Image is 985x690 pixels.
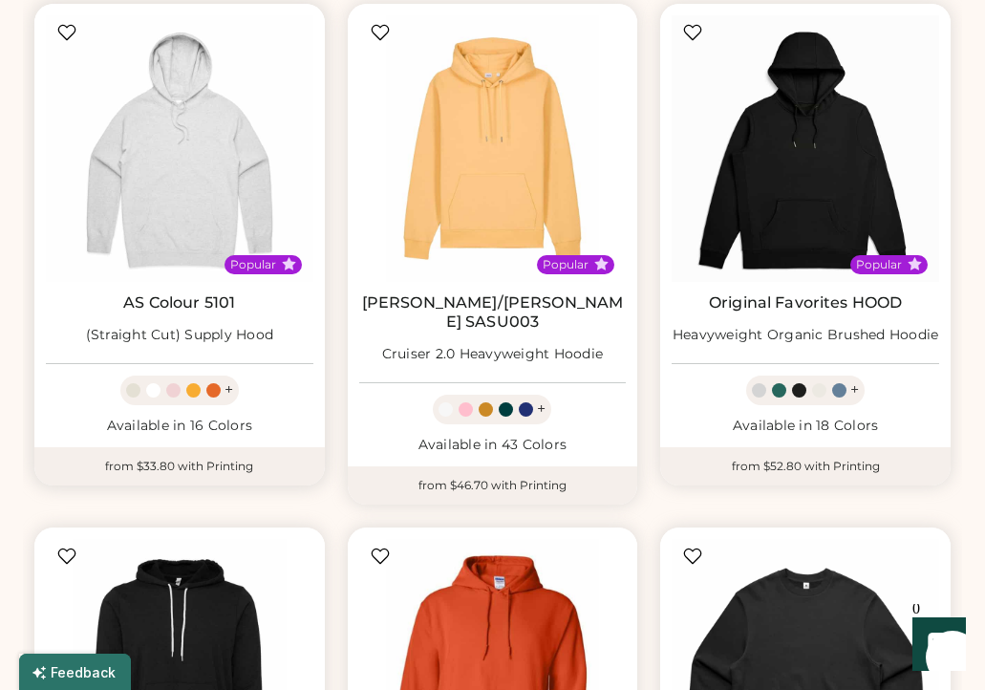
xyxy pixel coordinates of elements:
img: Original Favorites HOOD Heavyweight Organic Brushed Hoodie [672,15,939,283]
iframe: Front Chat [894,604,976,686]
a: Original Favorites HOOD [709,293,902,313]
div: Cruiser 2.0 Heavyweight Hoodie [382,345,604,364]
div: (Straight Cut) Supply Hood [86,326,274,345]
div: from $46.70 with Printing [348,466,638,505]
div: from $52.80 with Printing [660,447,951,485]
div: Available in 16 Colors [46,417,313,436]
div: Available in 18 Colors [672,417,939,436]
div: + [850,379,859,400]
div: Popular [230,257,276,272]
div: + [225,379,233,400]
div: + [537,399,546,420]
img: Stanley/Stella SASU003 Cruiser 2.0 Heavyweight Hoodie [359,15,627,283]
button: Popular Style [594,257,609,271]
a: [PERSON_NAME]/[PERSON_NAME] SASU003 [359,293,627,332]
img: AS Colour 5101 (Straight Cut) Supply Hood [46,15,313,283]
div: Heavyweight Organic Brushed Hoodie [673,326,939,345]
a: AS Colour 5101 [123,293,235,313]
div: from $33.80 with Printing [34,447,325,485]
button: Popular Style [908,257,922,271]
div: Available in 43 Colors [359,436,627,455]
button: Popular Style [282,257,296,271]
div: Popular [856,257,902,272]
div: Popular [543,257,589,272]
